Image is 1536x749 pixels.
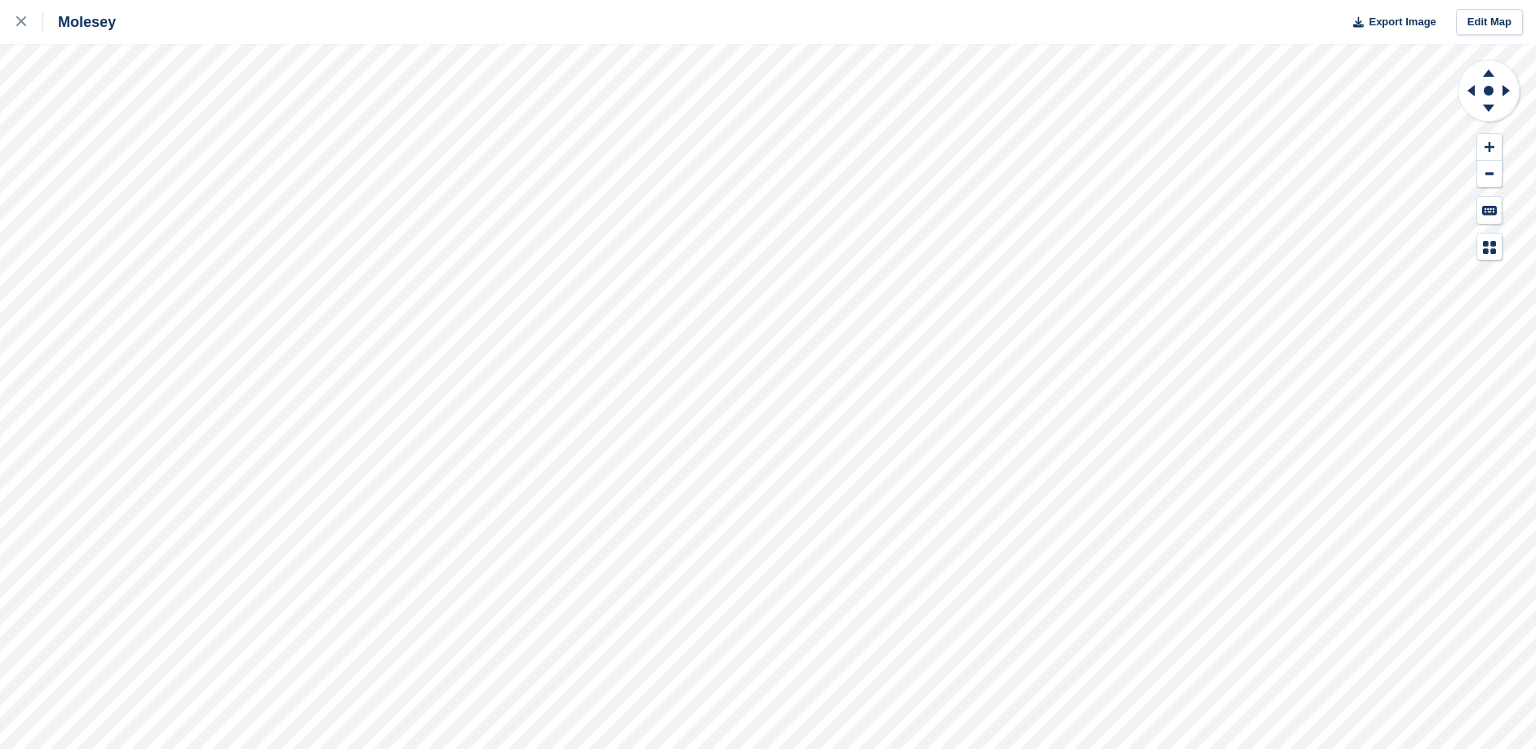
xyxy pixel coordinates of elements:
span: Export Image [1369,14,1436,30]
button: Export Image [1343,9,1436,36]
button: Zoom In [1477,134,1502,161]
button: Map Legend [1477,234,1502,261]
button: Zoom Out [1477,161,1502,188]
button: Keyboard Shortcuts [1477,197,1502,224]
div: Molesey [43,12,116,32]
a: Edit Map [1456,9,1523,36]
